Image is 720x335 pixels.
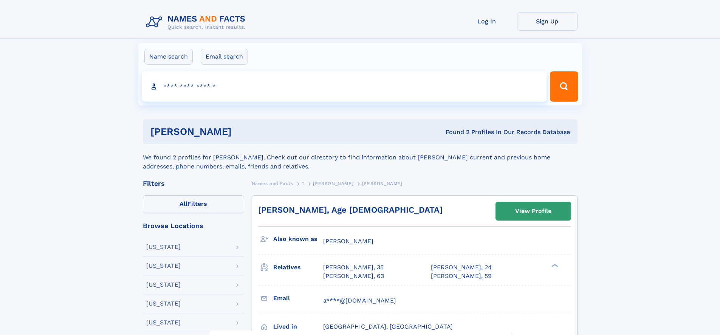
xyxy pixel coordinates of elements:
[180,200,187,207] span: All
[550,71,578,102] button: Search Button
[515,202,551,220] div: View Profile
[146,263,181,269] div: [US_STATE]
[150,127,339,136] h1: [PERSON_NAME]
[517,12,578,31] a: Sign Up
[146,282,181,288] div: [US_STATE]
[431,272,492,280] a: [PERSON_NAME], 59
[143,222,244,229] div: Browse Locations
[146,320,181,326] div: [US_STATE]
[146,244,181,250] div: [US_STATE]
[550,263,559,268] div: ❯
[142,71,547,102] input: search input
[143,195,244,213] label: Filters
[273,320,323,333] h3: Lived in
[323,263,384,272] a: [PERSON_NAME], 35
[496,202,571,220] a: View Profile
[323,238,373,245] span: [PERSON_NAME]
[273,233,323,245] h3: Also known as
[143,180,244,187] div: Filters
[201,49,248,65] label: Email search
[143,12,252,32] img: Logo Names and Facts
[144,49,193,65] label: Name search
[146,301,181,307] div: [US_STATE]
[252,179,293,188] a: Names and Facts
[273,261,323,274] h3: Relatives
[313,179,353,188] a: [PERSON_NAME]
[362,181,403,186] span: [PERSON_NAME]
[258,205,443,215] a: [PERSON_NAME], Age [DEMOGRAPHIC_DATA]
[323,272,384,280] a: [PERSON_NAME], 63
[313,181,353,186] span: [PERSON_NAME]
[323,323,453,330] span: [GEOGRAPHIC_DATA], [GEOGRAPHIC_DATA]
[302,181,305,186] span: T
[302,179,305,188] a: T
[457,12,517,31] a: Log In
[273,292,323,305] h3: Email
[431,263,492,272] a: [PERSON_NAME], 24
[339,128,570,136] div: Found 2 Profiles In Our Records Database
[143,144,578,171] div: We found 2 profiles for [PERSON_NAME]. Check out our directory to find information about [PERSON_...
